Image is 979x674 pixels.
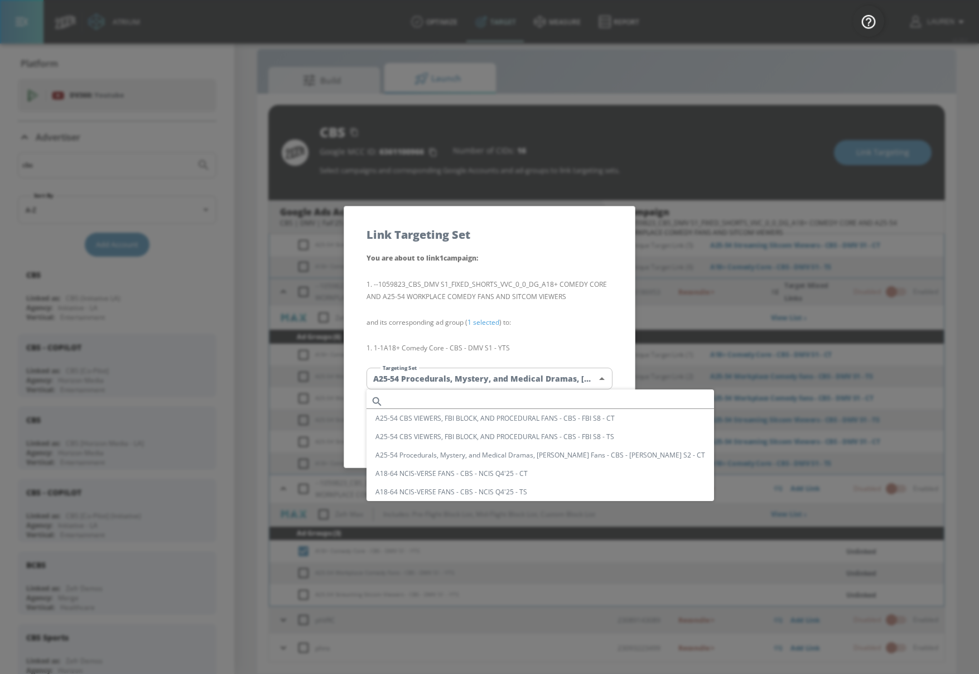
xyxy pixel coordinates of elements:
li: A25-54 Procedurals, Mystery, and Medical Dramas, [PERSON_NAME] Fans - CBS - [PERSON_NAME] S2 - CT [366,446,714,464]
li: A25-54 CBS VIEWERS, FBI BLOCK, AND PROCEDURAL FANS - CBS - FBI S8 - TS [366,427,714,446]
li: A18-64 NCIS-VERSE FANS - CBS - NCIS Q4'25 - CT [366,464,714,483]
li: A18-64 NCIS-VERSE FANS - CBS - NCIS Q4'25 - TS [366,483,714,501]
button: Open Resource Center [853,6,884,37]
li: A25-54 CBS VIEWERS, FBI BLOCK, AND PROCEDURAL FANS - CBS - FBI S8 - CT [366,409,714,427]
